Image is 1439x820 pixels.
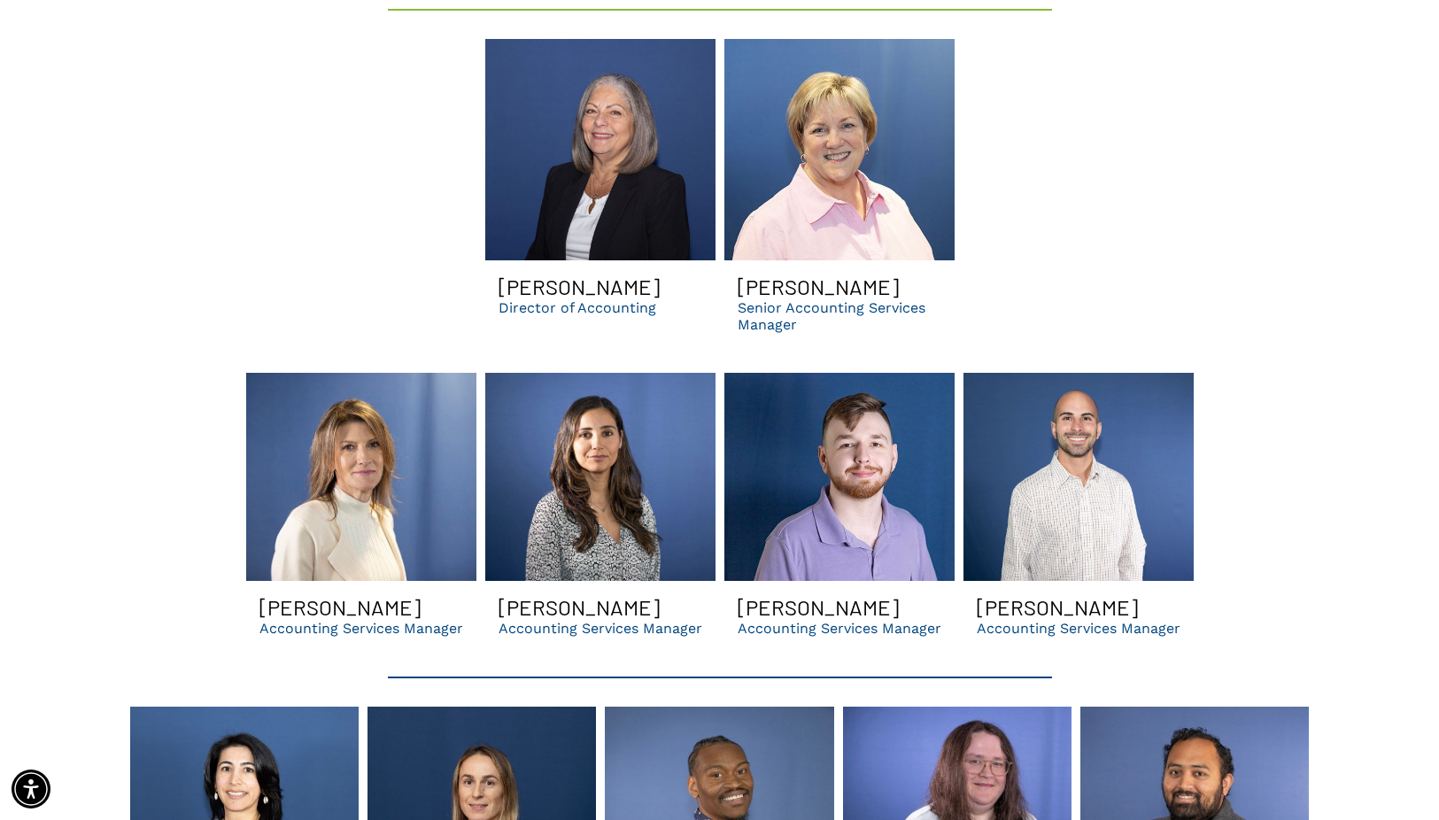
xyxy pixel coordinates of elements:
p: Accounting Services Manager [977,620,1180,637]
h3: [PERSON_NAME] [499,594,660,620]
a: Evelyn smiling | Dental tax consultants for dsos | bank loan assistance and practice valuations [485,39,716,260]
h3: [PERSON_NAME] [738,594,899,620]
p: Accounting Services Manager [499,620,702,637]
p: Senior Accounting Services Manager [738,299,941,333]
div: Accessibility Menu [12,770,50,808]
p: Director of Accounting [499,299,656,316]
a: A bald man with a beard is smiling in front of a blue wall. [963,373,1194,581]
h3: [PERSON_NAME] [738,274,899,299]
a: Lori smiling | dental accounting services manager for dso and dental businesses in GA [246,373,476,581]
h3: [PERSON_NAME] [259,594,421,620]
h3: [PERSON_NAME] [499,274,660,299]
p: Accounting Services Manager [259,620,463,637]
a: Carolina Smiling | dental accounting services manager in GA | dso consulting [485,373,716,581]
h3: [PERSON_NAME] [977,594,1138,620]
p: Accounting Services Manager [738,620,941,637]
